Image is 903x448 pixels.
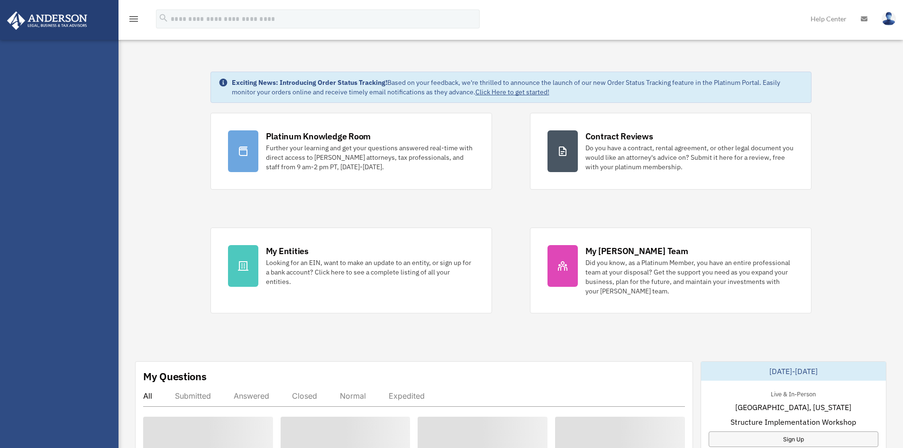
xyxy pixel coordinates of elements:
i: search [158,13,169,23]
div: Submitted [175,391,211,401]
div: Live & In-Person [763,388,823,398]
div: Normal [340,391,366,401]
strong: Exciting News: Introducing Order Status Tracking! [232,78,387,87]
a: menu [128,17,139,25]
img: User Pic [882,12,896,26]
img: Anderson Advisors Platinum Portal [4,11,90,30]
i: menu [128,13,139,25]
a: Contract Reviews Do you have a contract, rental agreement, or other legal document you would like... [530,113,812,190]
a: My [PERSON_NAME] Team Did you know, as a Platinum Member, you have an entire professional team at... [530,228,812,313]
div: My Questions [143,369,207,384]
div: Looking for an EIN, want to make an update to an entity, or sign up for a bank account? Click her... [266,258,474,286]
span: [GEOGRAPHIC_DATA], [US_STATE] [735,402,851,413]
div: Further your learning and get your questions answered real-time with direct access to [PERSON_NAM... [266,143,474,172]
div: All [143,391,152,401]
div: Based on your feedback, we're thrilled to announce the launch of our new Order Status Tracking fe... [232,78,803,97]
div: Expedited [389,391,425,401]
div: Answered [234,391,269,401]
a: Platinum Knowledge Room Further your learning and get your questions answered real-time with dire... [210,113,492,190]
div: My [PERSON_NAME] Team [585,245,688,257]
div: Did you know, as a Platinum Member, you have an entire professional team at your disposal? Get th... [585,258,794,296]
div: [DATE]-[DATE] [701,362,886,381]
div: Closed [292,391,317,401]
a: Click Here to get started! [475,88,549,96]
a: Sign Up [709,431,878,447]
div: Contract Reviews [585,130,653,142]
div: My Entities [266,245,309,257]
div: Do you have a contract, rental agreement, or other legal document you would like an attorney's ad... [585,143,794,172]
div: Platinum Knowledge Room [266,130,371,142]
span: Structure Implementation Workshop [730,416,856,428]
a: My Entities Looking for an EIN, want to make an update to an entity, or sign up for a bank accoun... [210,228,492,313]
